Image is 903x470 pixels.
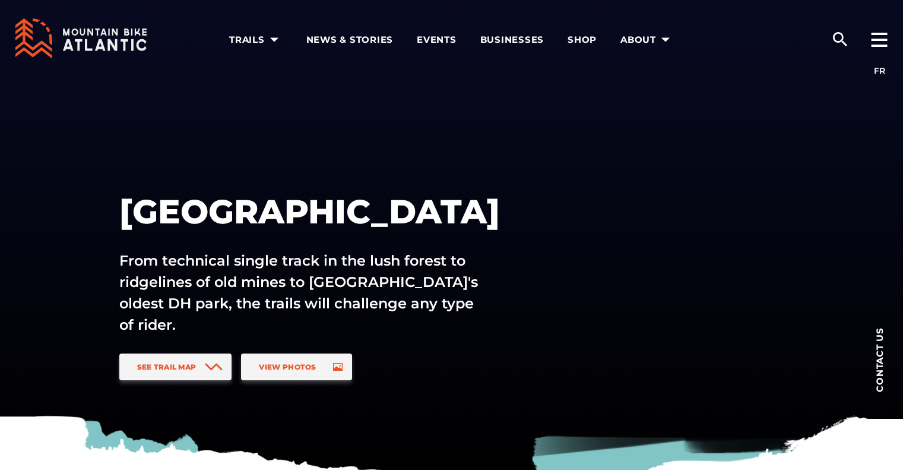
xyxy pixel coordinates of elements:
span: View Photos [259,362,316,371]
a: FR [874,65,885,76]
a: View Photos [241,354,351,380]
p: From technical single track in the lush forest to ridgelines of old mines to [GEOGRAPHIC_DATA]'s ... [119,250,480,336]
span: Contact us [875,327,884,392]
span: Events [417,34,457,46]
ion-icon: arrow dropdown [657,31,674,48]
ion-icon: search [831,30,850,49]
span: Shop [568,34,597,46]
span: About [620,34,674,46]
a: Contact us [856,309,903,410]
a: See Trail Map [119,354,232,380]
span: Businesses [480,34,544,46]
h1: [GEOGRAPHIC_DATA] [119,191,559,232]
span: News & Stories [306,34,394,46]
ion-icon: arrow dropdown [266,31,283,48]
span: See Trail Map [137,362,197,371]
span: Trails [229,34,283,46]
